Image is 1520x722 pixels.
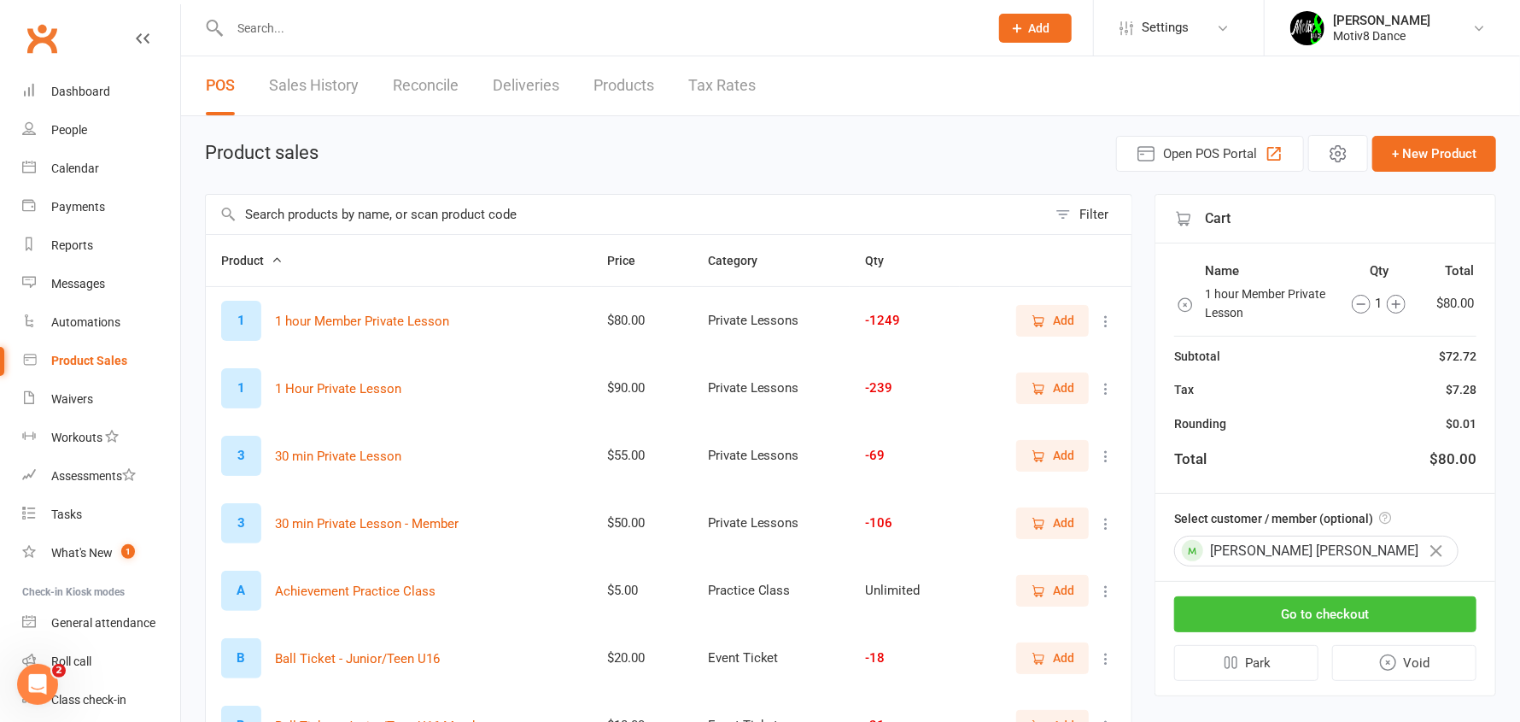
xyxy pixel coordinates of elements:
[275,446,401,467] button: 30 min Private Lesson
[1016,440,1089,471] button: Add
[1174,414,1226,433] div: Rounding
[51,161,99,175] div: Calendar
[51,123,87,137] div: People
[275,379,401,399] button: 1 Hour Private Lesson
[607,250,654,271] button: Price
[865,254,903,267] span: Qty
[607,254,654,267] span: Price
[52,664,66,678] span: 2
[51,354,127,367] div: Product Sales
[1174,347,1220,366] div: Subtotal
[1029,21,1050,35] span: Add
[22,457,180,496] a: Assessments
[865,651,944,666] div: -18
[221,436,261,476] div: 3
[1425,260,1475,282] th: Total
[865,584,944,598] div: Unlimited
[607,449,676,463] div: $55.00
[1174,596,1476,632] button: Go to checkout
[1446,414,1476,433] div: $0.01
[22,419,180,457] a: Workouts
[1053,649,1074,667] span: Add
[1336,260,1424,282] th: Qty
[51,315,120,329] div: Automations
[865,449,944,463] div: -69
[51,238,93,252] div: Reports
[607,584,676,598] div: $5.00
[1053,446,1074,465] span: Add
[393,56,459,115] a: Reconcile
[1205,284,1335,324] td: 1 hour Member Private Lesson
[22,604,180,643] a: General attendance kiosk mode
[708,651,834,666] div: Event Ticket
[865,250,903,271] button: Qty
[221,254,283,267] span: Product
[275,514,459,534] button: 30 min Private Lesson - Member
[1425,284,1475,324] td: $80.00
[51,85,110,98] div: Dashboard
[1205,260,1335,282] th: Name
[1174,448,1207,471] div: Total
[708,314,834,328] div: Private Lessons
[51,469,136,483] div: Assessments
[1439,347,1476,366] div: $72.72
[1155,195,1495,244] div: Cart
[206,195,1047,234] input: Search products by name, or scan product code
[1333,13,1430,28] div: [PERSON_NAME]
[22,534,180,572] a: What's New1
[865,381,944,396] div: -239
[1053,379,1074,397] span: Add
[206,56,235,115] a: POS
[1047,195,1131,234] button: Filter
[708,584,834,598] div: Practice Class
[51,277,105,291] div: Messages
[51,200,105,214] div: Payments
[1174,536,1459,566] div: [PERSON_NAME] [PERSON_NAME]
[1163,144,1257,164] span: Open POS Portal
[607,516,676,531] div: $50.00
[121,544,135,559] span: 1
[22,303,180,342] a: Automations
[269,56,359,115] a: Sales History
[999,14,1072,43] button: Add
[221,250,283,271] button: Product
[51,693,126,707] div: Class check-in
[607,651,676,666] div: $20.00
[221,503,261,543] div: 3
[1332,645,1477,681] button: Void
[225,16,977,40] input: Search...
[1290,11,1324,45] img: thumb_image1679272194.png
[708,381,834,396] div: Private Lessons
[708,254,776,267] span: Category
[1053,311,1074,330] span: Add
[493,56,559,115] a: Deliveries
[22,150,180,188] a: Calendar
[17,664,58,705] iframe: Intercom live chat
[708,250,776,271] button: Category
[51,654,91,668] div: Roll call
[221,571,261,611] div: A
[865,516,944,531] div: -106
[20,17,63,60] a: Clubworx
[1016,373,1089,403] button: Add
[1174,645,1318,681] button: Park
[1079,204,1108,225] div: Filter
[593,56,654,115] a: Products
[22,380,180,419] a: Waivers
[221,368,261,408] div: 1
[1116,136,1304,172] button: Open POS Portal
[1053,514,1074,532] span: Add
[22,265,180,303] a: Messages
[1016,575,1089,606] button: Add
[22,226,180,265] a: Reports
[221,638,261,678] div: B
[708,516,834,531] div: Private Lessons
[1016,508,1089,538] button: Add
[22,73,180,111] a: Dashboard
[1016,305,1089,336] button: Add
[275,311,449,332] button: 1 hour Member Private Lesson
[1053,581,1074,600] span: Add
[1372,136,1496,172] button: + New Product
[1337,293,1420,314] div: 1
[22,496,180,534] a: Tasks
